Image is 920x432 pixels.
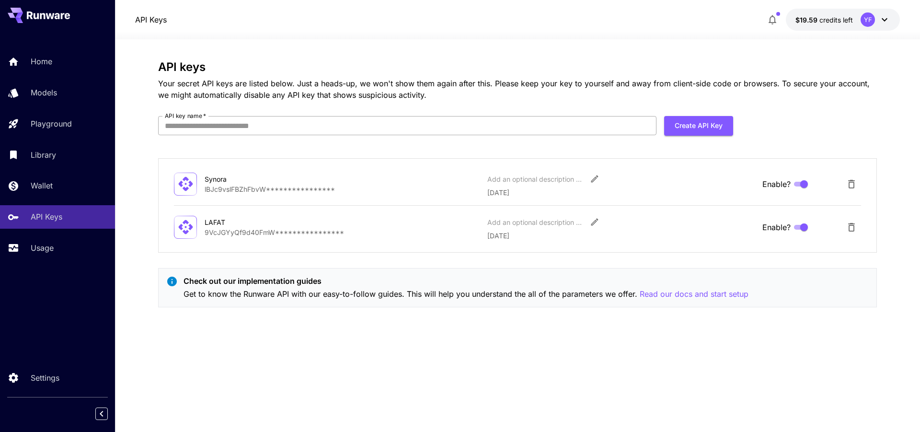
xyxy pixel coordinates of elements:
[819,16,853,24] span: credits left
[842,218,861,237] button: Delete API Key
[31,211,62,222] p: API Keys
[31,372,59,384] p: Settings
[95,408,108,420] button: Collapse sidebar
[762,178,791,190] span: Enable?
[31,149,56,161] p: Library
[586,170,603,187] button: Edit
[135,14,167,25] a: API Keys
[487,174,583,184] div: Add an optional description or comment
[487,231,755,241] p: [DATE]
[795,16,819,24] span: $19.59
[31,180,53,191] p: Wallet
[184,288,748,300] p: Get to know the Runware API with our easy-to-follow guides. This will help you understand the all...
[165,112,206,120] label: API key name
[487,217,583,227] div: Add an optional description or comment
[31,56,52,67] p: Home
[762,222,791,233] span: Enable?
[184,275,748,287] p: Check out our implementation guides
[31,87,57,98] p: Models
[205,217,300,227] div: LAFAT
[861,12,875,27] div: YF
[205,174,300,184] div: Synora
[158,60,877,74] h3: API keys
[31,242,54,254] p: Usage
[664,116,733,136] button: Create API Key
[795,15,853,25] div: $19.5911
[640,288,748,300] button: Read our docs and start setup
[103,405,115,422] div: Collapse sidebar
[586,213,603,231] button: Edit
[158,78,877,101] p: Your secret API keys are listed below. Just a heads-up, we won't show them again after this. Plea...
[487,187,755,198] p: [DATE]
[786,9,900,31] button: $19.5911YF
[135,14,167,25] nav: breadcrumb
[842,175,861,194] button: Delete API Key
[31,118,72,129] p: Playground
